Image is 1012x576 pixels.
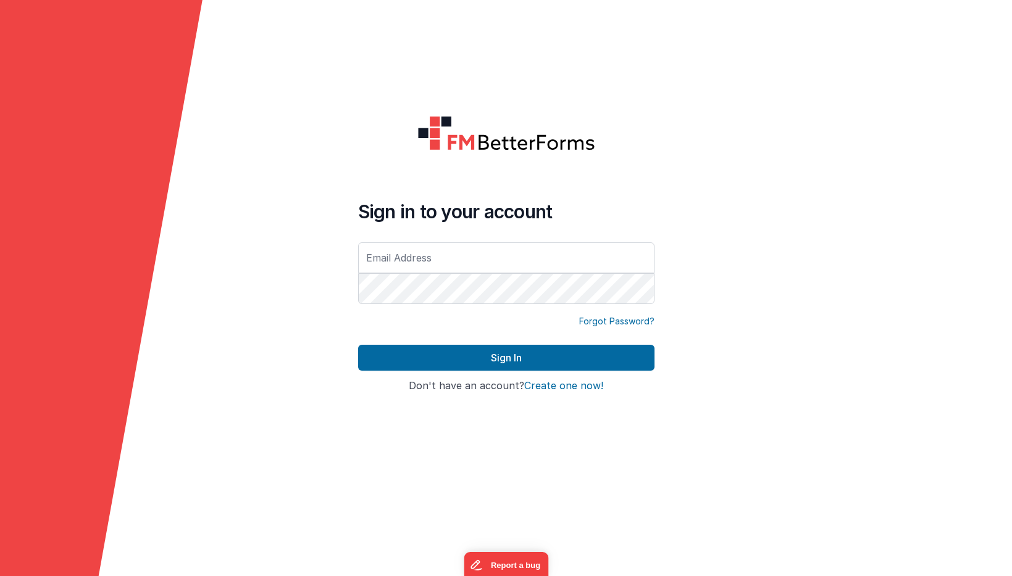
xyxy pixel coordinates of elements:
[579,315,654,327] a: Forgot Password?
[524,381,603,392] button: Create one now!
[358,381,654,392] h4: Don't have an account?
[358,345,654,371] button: Sign In
[358,242,654,273] input: Email Address
[358,200,654,223] h4: Sign in to your account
